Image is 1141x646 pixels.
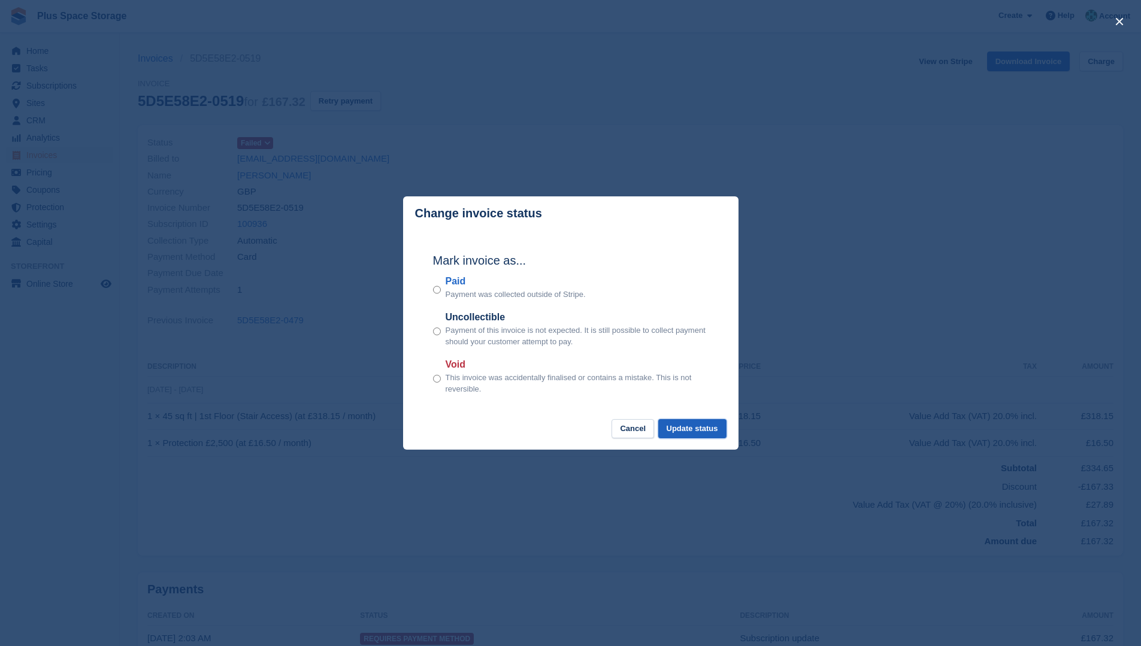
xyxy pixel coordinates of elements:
h2: Mark invoice as... [433,251,709,269]
button: close [1110,12,1129,31]
p: This invoice was accidentally finalised or contains a mistake. This is not reversible. [446,372,709,395]
label: Paid [446,274,586,289]
p: Payment of this invoice is not expected. It is still possible to collect payment should your cust... [446,324,709,348]
label: Uncollectible [446,310,709,324]
button: Cancel [612,419,654,439]
p: Payment was collected outside of Stripe. [446,289,586,301]
label: Void [446,357,709,372]
p: Change invoice status [415,207,542,220]
button: Update status [658,419,727,439]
